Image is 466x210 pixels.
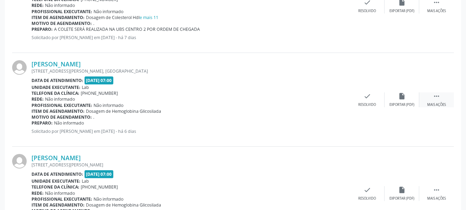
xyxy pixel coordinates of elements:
div: Resolvido [358,9,376,13]
span: Não informado [45,96,75,102]
b: Unidade executante: [32,84,80,90]
a: e mais 11 [140,15,158,20]
b: Motivo de agendamento: [32,20,92,26]
b: Data de atendimento: [32,171,83,177]
span: Dosagem de Hemoglobina Glicosilada [86,108,161,114]
b: Telefone da clínica: [32,90,79,96]
b: Item de agendamento: [32,202,85,208]
i:  [433,92,440,100]
div: [STREET_ADDRESS][PERSON_NAME] [32,162,350,168]
i: check [363,186,371,194]
span: A COLETE SERÁ REALIZADA NA UBS CENTRO 2 POR ORDEM DE CHEGADA [54,26,200,32]
b: Item de agendamento: [32,15,85,20]
b: Rede: [32,96,44,102]
span: Não informado [45,190,75,196]
div: Exportar (PDF) [389,196,414,201]
i: insert_drive_file [398,92,406,100]
div: Exportar (PDF) [389,102,414,107]
b: Item de agendamento: [32,108,85,114]
p: Solicitado por [PERSON_NAME] em [DATE] - há 7 dias [32,35,350,40]
a: [PERSON_NAME] [32,60,81,68]
img: img [12,154,27,168]
div: Mais ações [427,9,446,13]
span: [DATE] 07:00 [85,76,114,84]
b: Rede: [32,2,44,8]
span: [PHONE_NUMBER] [81,90,118,96]
span: Lab [82,84,89,90]
b: Profissional executante: [32,9,92,15]
div: [STREET_ADDRESS][PERSON_NAME], [GEOGRAPHIC_DATA] [32,68,350,74]
p: Solicitado por [PERSON_NAME] em [DATE] - há 6 dias [32,128,350,134]
span: [DATE] 07:00 [85,170,114,178]
b: Profissional executante: [32,102,92,108]
div: Resolvido [358,102,376,107]
b: Motivo de agendamento: [32,114,92,120]
span: Não informado [94,102,123,108]
div: Resolvido [358,196,376,201]
span: Não informado [94,196,123,202]
span: Dosagem de Hemoglobina Glicosilada [86,202,161,208]
div: Exportar (PDF) [389,9,414,13]
span: Não informado [54,120,84,126]
b: Rede: [32,190,44,196]
span: Não informado [45,2,75,8]
i: insert_drive_file [398,186,406,194]
b: Profissional executante: [32,196,92,202]
i: check [363,92,371,100]
b: Preparo: [32,120,53,126]
b: Telefone da clínica: [32,184,79,190]
a: [PERSON_NAME] [32,154,81,162]
b: Preparo: [32,26,53,32]
span: [PHONE_NUMBER] [81,184,118,190]
b: Unidade executante: [32,178,80,184]
span: . [93,20,94,26]
span: Dosagem de Colesterol Hdl [86,15,158,20]
span: . [93,114,94,120]
div: Mais ações [427,196,446,201]
b: Data de atendimento: [32,77,83,83]
div: Mais ações [427,102,446,107]
img: img [12,60,27,75]
i:  [433,186,440,194]
span: Não informado [94,9,123,15]
span: Lab [82,178,89,184]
